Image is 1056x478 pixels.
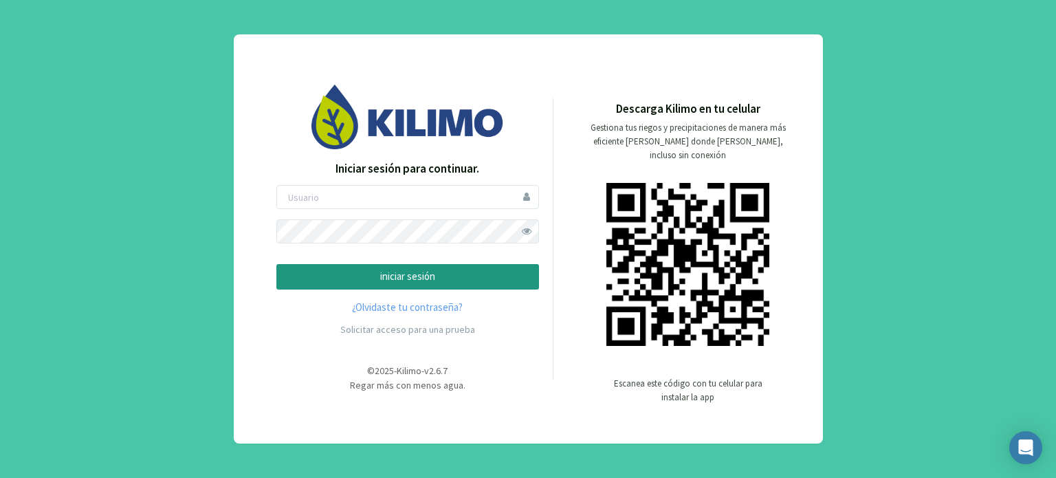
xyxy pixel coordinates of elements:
a: Solicitar acceso para una prueba [340,323,475,336]
a: ¿Olvidaste tu contraseña? [276,300,539,316]
span: - [394,365,397,377]
img: qr code [606,183,769,346]
span: Regar más con menos agua. [350,379,465,391]
p: Iniciar sesión para continuar. [276,160,539,178]
p: iniciar sesión [288,269,527,285]
span: - [421,365,424,377]
span: v2.6.7 [424,365,448,377]
input: Usuario [276,185,539,209]
p: Gestiona tus riegos y precipitaciones de manera más eficiente [PERSON_NAME] donde [PERSON_NAME], ... [582,121,794,162]
p: Descarga Kilimo en tu celular [616,100,760,118]
img: Image [311,85,504,149]
button: iniciar sesión [276,264,539,290]
p: Escanea este código con tu celular para instalar la app [613,377,764,404]
span: Kilimo [397,365,421,377]
span: 2025 [375,365,394,377]
div: Open Intercom Messenger [1009,431,1042,464]
span: © [367,365,375,377]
